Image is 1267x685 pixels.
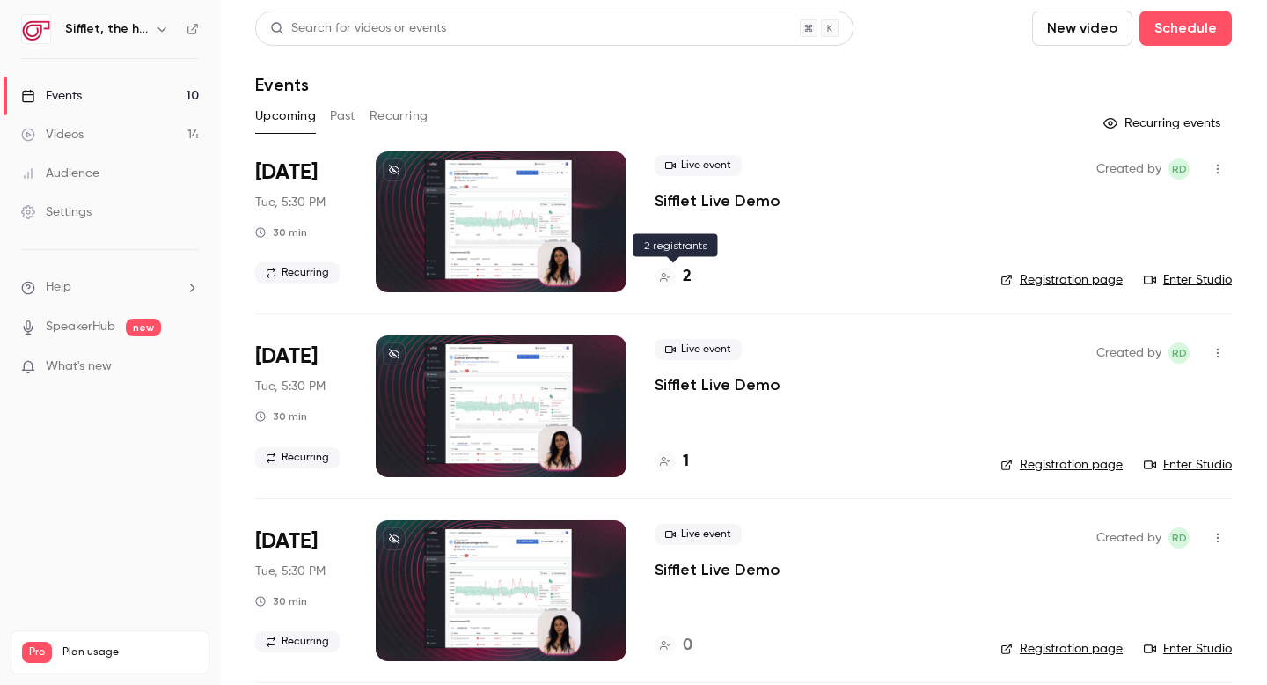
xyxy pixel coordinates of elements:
[21,278,199,297] li: help-dropdown-opener
[1000,271,1123,289] a: Registration page
[1144,271,1232,289] a: Enter Studio
[330,102,355,130] button: Past
[1095,109,1232,137] button: Recurring events
[21,87,82,105] div: Events
[255,520,348,661] div: Oct 14 Tue, 5:30 PM (Europe/Paris)
[255,194,326,211] span: Tue, 5:30 PM
[1172,158,1187,180] span: RD
[655,450,689,474] a: 1
[1144,456,1232,474] a: Enter Studio
[1096,158,1161,180] span: Created by
[683,265,692,289] h4: 2
[46,318,115,336] a: SpeakerHub
[270,19,446,38] div: Search for videos or events
[683,634,692,658] h4: 0
[255,563,326,580] span: Tue, 5:30 PM
[370,102,428,130] button: Recurring
[1096,527,1161,549] span: Created by
[46,278,71,297] span: Help
[1168,158,1190,180] span: Romain Doutriaux
[255,409,307,424] div: 30 min
[1168,342,1190,364] span: Romain Doutriaux
[683,450,689,474] h4: 1
[255,158,318,187] span: [DATE]
[655,374,780,395] a: Sifflet Live Demo
[1144,640,1232,658] a: Enter Studio
[178,359,199,375] iframe: Noticeable Trigger
[46,357,112,376] span: What's new
[255,378,326,395] span: Tue, 5:30 PM
[255,151,348,292] div: Sep 16 Tue, 5:30 PM (Europe/Paris)
[1000,640,1123,658] a: Registration page
[126,319,161,336] span: new
[21,165,99,182] div: Audience
[21,126,84,144] div: Videos
[22,15,50,43] img: Sifflet, the holistic data observability platform
[255,74,309,95] h1: Events
[655,339,742,360] span: Live event
[655,634,692,658] a: 0
[1172,342,1187,364] span: RD
[255,594,307,608] div: 30 min
[255,342,318,371] span: [DATE]
[1000,456,1123,474] a: Registration page
[255,527,318,556] span: [DATE]
[1139,11,1232,46] button: Schedule
[65,20,148,38] h6: Sifflet, the holistic data observability platform
[22,642,52,663] span: Pro
[655,190,780,211] a: Sifflet Live Demo
[1032,11,1132,46] button: New video
[1096,342,1161,364] span: Created by
[62,645,198,659] span: Plan usage
[255,447,340,468] span: Recurring
[1168,527,1190,549] span: Romain Doutriaux
[655,524,742,545] span: Live event
[655,559,780,580] a: Sifflet Live Demo
[255,335,348,476] div: Sep 30 Tue, 5:30 PM (Europe/Paris)
[255,631,340,652] span: Recurring
[655,155,742,176] span: Live event
[255,225,307,239] div: 30 min
[1172,527,1187,549] span: RD
[255,102,316,130] button: Upcoming
[655,265,692,289] a: 2
[255,262,340,284] span: Recurring
[21,203,92,221] div: Settings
